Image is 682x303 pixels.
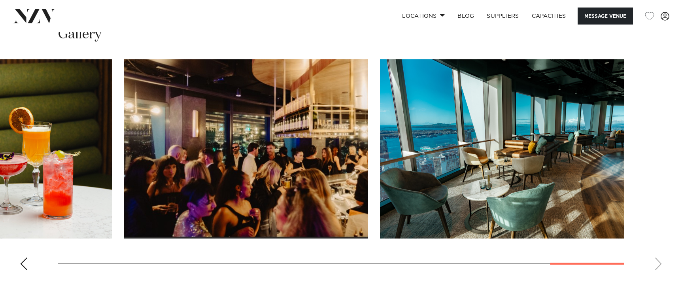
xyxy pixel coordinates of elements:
[13,9,56,23] img: nzv-logo.png
[480,8,525,25] a: SUPPLIERS
[380,59,624,239] swiper-slide: 17 / 17
[124,59,368,239] swiper-slide: 16 / 17
[396,8,451,25] a: Locations
[525,8,572,25] a: Capacities
[578,8,633,25] button: Message Venue
[451,8,480,25] a: BLOG
[58,26,102,44] h2: Gallery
